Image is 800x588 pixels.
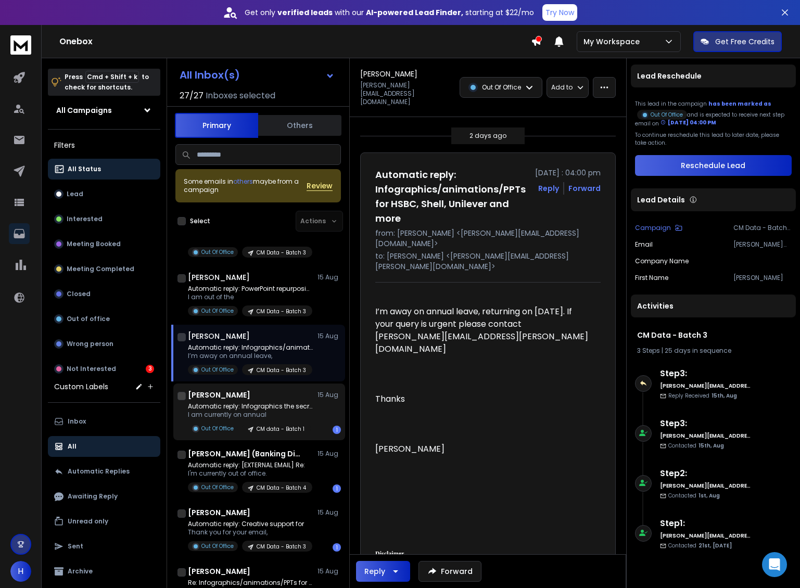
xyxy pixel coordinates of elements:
h1: All Campaigns [56,105,112,116]
h1: [PERSON_NAME] [188,331,250,341]
label: Select [190,217,210,225]
p: Meeting Booked [67,240,121,248]
strong: verified leads [277,7,333,18]
button: Reply [356,561,410,582]
p: Meeting Completed [67,265,134,273]
span: 25 days in sequence [665,346,731,355]
div: | [637,347,790,355]
div: 1 [333,426,341,434]
span: has been marked as [708,100,771,108]
div: This lead in the campaign and is expected to receive next step email on [635,100,792,127]
p: I’m away on annual leave, returning on [DATE]. If your query is urgent please contact [PERSON_NAM... [375,305,592,355]
p: Get only with our starting at $22/mo [245,7,534,18]
p: CM Data - Batch 3 [257,249,306,257]
p: Out Of Office [201,366,234,374]
p: [PERSON_NAME][EMAIL_ADDRESS][DOMAIN_NAME] [360,81,453,106]
h6: Step 1 : [660,517,751,530]
div: Some emails in maybe from a campaign [184,177,307,194]
h3: Filters [48,138,160,152]
button: Reschedule Lead [635,155,792,176]
p: Unread only [68,517,108,526]
p: To continue reschedule this lead to later date, please take action. [635,131,792,147]
div: Activities [631,295,796,317]
button: Sent [48,536,160,557]
h1: Automatic reply: Infographics/animations/PPTs for HSBC, Shell, Unilever and more [375,168,529,226]
span: 21st, [DATE] [699,542,732,549]
button: H [10,561,31,582]
p: Lead Details [637,195,685,205]
button: Others [258,114,341,137]
p: I am currently on annual [188,411,313,419]
h1: [PERSON_NAME] [188,272,250,283]
h1: Onebox [59,35,531,48]
span: Cmd + Shift + k [85,71,139,83]
button: Automatic Replies [48,461,160,482]
h6: [PERSON_NAME][EMAIL_ADDRESS][PERSON_NAME][DOMAIN_NAME] [660,432,751,440]
p: Reply Received [668,392,737,400]
p: Automatic reply: PowerPoint repurposing, infographics, [188,285,313,293]
p: 15 Aug [318,450,341,458]
button: Interested [48,209,160,229]
p: Add to [551,83,573,92]
div: Open Intercom Messenger [762,552,787,577]
h1: [PERSON_NAME] [188,566,250,577]
button: Campaign [635,224,682,232]
h6: Step 3 : [660,417,751,430]
h1: [PERSON_NAME] [360,69,417,79]
h1: CM Data - Batch 3 [637,330,790,340]
p: Thanks [375,393,592,405]
span: others [233,177,253,186]
p: Closed [67,290,91,298]
p: 15 Aug [318,391,341,399]
p: Out Of Office [651,111,683,119]
p: [PERSON_NAME] [733,274,792,282]
h3: Custom Labels [54,381,108,392]
p: Automatic Replies [68,467,130,476]
h1: [PERSON_NAME] (Banking Division) [188,449,302,459]
p: Awaiting Reply [68,492,118,501]
p: [PERSON_NAME][EMAIL_ADDRESS][DOMAIN_NAME] [733,240,792,249]
h1: [PERSON_NAME] [188,390,250,400]
p: CM data - Batch 1 [257,425,304,433]
p: Out Of Office [482,83,521,92]
div: [DATE] 04:00 PM [661,119,716,126]
p: Email [635,240,653,249]
button: All [48,436,160,457]
h1: [PERSON_NAME] [188,507,250,518]
span: 15th, Aug [712,392,737,400]
p: CM Data - Batch 3 [257,366,306,374]
strong: AI-powered Lead Finder, [366,7,463,18]
h6: [PERSON_NAME][EMAIL_ADDRESS][PERSON_NAME][DOMAIN_NAME] [660,532,751,540]
p: First Name [635,274,668,282]
p: Automatic reply: Infographics the secret [188,402,313,411]
div: Forward [568,183,601,194]
p: Lead [67,190,83,198]
button: All Status [48,159,160,180]
p: CM Data - Batch 3 [257,543,306,551]
button: Out of office [48,309,160,329]
button: Review [307,181,333,191]
p: CM Data - Batch 4 [257,484,306,492]
p: Wrong person [67,340,113,348]
button: Awaiting Reply [48,486,160,507]
button: Inbox [48,411,160,432]
p: Sent [68,542,83,551]
p: Press to check for shortcuts. [65,72,149,93]
button: Meeting Completed [48,259,160,279]
p: Out Of Office [201,248,234,256]
span: 1st, Aug [699,492,720,500]
h3: Inboxes selected [206,90,275,102]
p: Thank you for your email, [188,528,312,536]
p: [PERSON_NAME] [375,443,592,455]
p: Interested [67,215,103,223]
p: CM Data - Batch 3 [733,224,792,232]
span: 3 Steps [637,346,660,355]
p: to: [PERSON_NAME] <[PERSON_NAME][EMAIL_ADDRESS][PERSON_NAME][DOMAIN_NAME]> [375,251,601,272]
h6: [PERSON_NAME][EMAIL_ADDRESS][PERSON_NAME][DOMAIN_NAME] [660,482,751,490]
p: 15 Aug [318,567,341,576]
p: My Workspace [583,36,644,47]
